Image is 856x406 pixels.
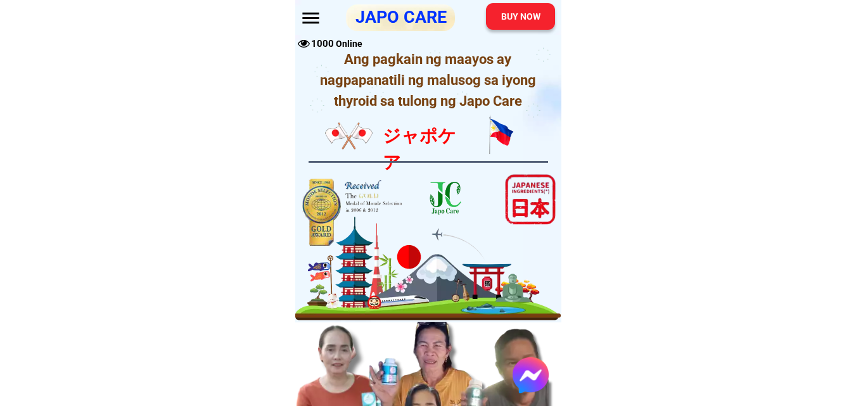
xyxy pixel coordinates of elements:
h3: Online [336,37,366,51]
div: BUY NOW [486,10,555,23]
p: ジャポケア [383,123,473,176]
a: Open link https://www.facebook.com/messages/t/179429888577287 [513,357,549,393]
p: Ang pagkain ng maayos ay nagpapanatili ng malusog sa iyong thyroid sa tulong ng Japo Care [304,49,552,111]
p: 1000 [315,38,328,50]
h1: JAPO CARE [354,7,449,27]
